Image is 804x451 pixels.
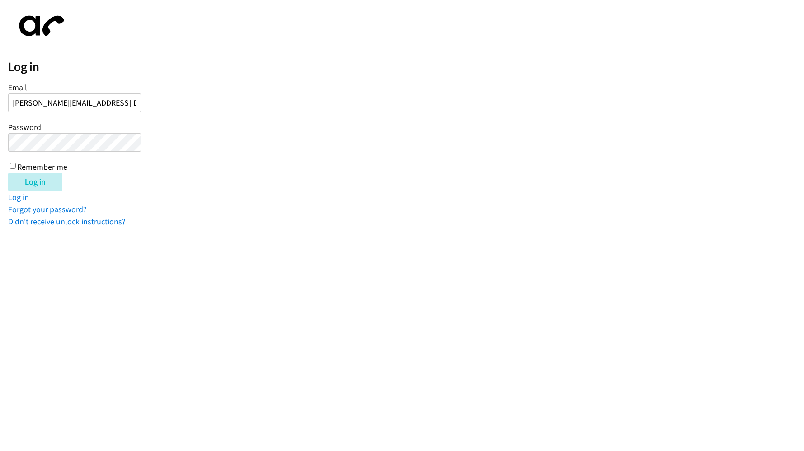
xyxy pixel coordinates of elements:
[17,162,67,172] label: Remember me
[8,122,41,132] label: Password
[8,192,29,202] a: Log in
[8,82,27,93] label: Email
[8,8,71,44] img: aphone-8a226864a2ddd6a5e75d1ebefc011f4aa8f32683c2d82f3fb0802fe031f96514.svg
[8,216,126,227] a: Didn't receive unlock instructions?
[8,173,62,191] input: Log in
[8,204,87,214] a: Forgot your password?
[8,59,804,74] h2: Log in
